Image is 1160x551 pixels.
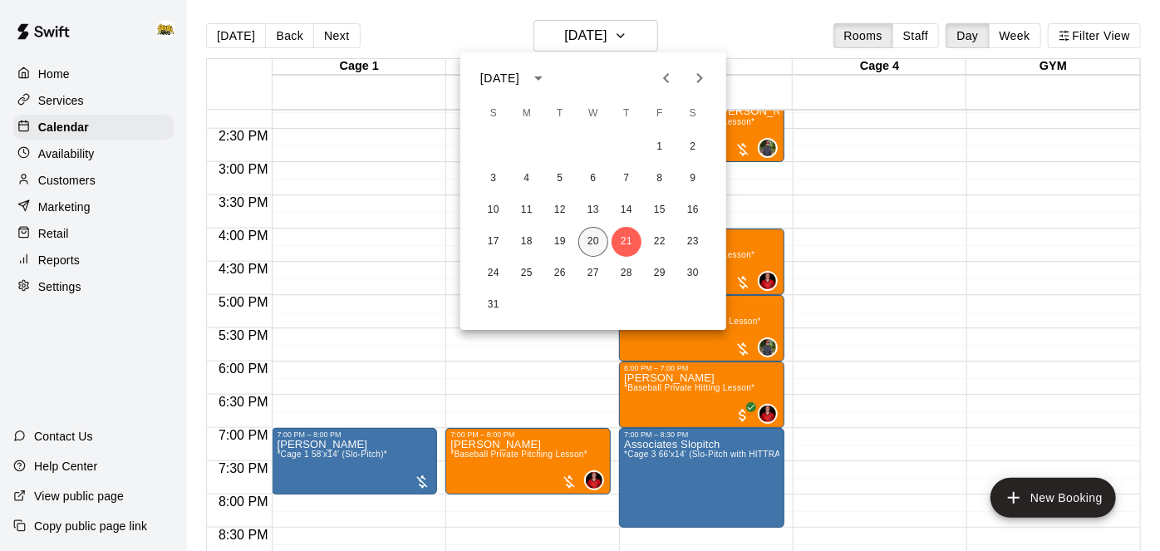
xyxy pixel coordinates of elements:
[545,258,575,288] button: 26
[479,258,509,288] button: 24
[479,227,509,257] button: 17
[512,227,542,257] button: 18
[678,97,708,130] span: Saturday
[578,195,608,225] button: 13
[578,164,608,194] button: 6
[650,61,683,95] button: Previous month
[612,164,641,194] button: 7
[678,164,708,194] button: 9
[683,61,716,95] button: Next month
[545,164,575,194] button: 5
[678,195,708,225] button: 16
[545,97,575,130] span: Tuesday
[545,195,575,225] button: 12
[645,195,675,225] button: 15
[578,97,608,130] span: Wednesday
[645,164,675,194] button: 8
[578,258,608,288] button: 27
[512,164,542,194] button: 4
[645,97,675,130] span: Friday
[545,227,575,257] button: 19
[479,97,509,130] span: Sunday
[678,132,708,162] button: 2
[678,227,708,257] button: 23
[480,70,519,87] div: [DATE]
[578,227,608,257] button: 20
[612,97,641,130] span: Thursday
[479,164,509,194] button: 3
[524,64,553,92] button: calendar view is open, switch to year view
[645,258,675,288] button: 29
[645,227,675,257] button: 22
[678,258,708,288] button: 30
[512,195,542,225] button: 11
[612,258,641,288] button: 28
[612,195,641,225] button: 14
[645,132,675,162] button: 1
[512,258,542,288] button: 25
[479,195,509,225] button: 10
[479,290,509,320] button: 31
[612,227,641,257] button: 21
[512,97,542,130] span: Monday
